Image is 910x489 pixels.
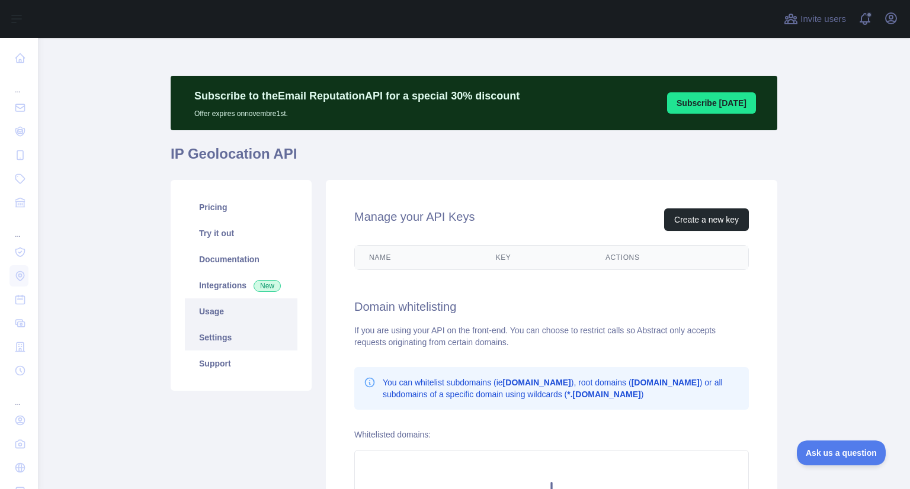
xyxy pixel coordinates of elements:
[185,220,297,246] a: Try it out
[797,440,886,465] iframe: Toggle Customer Support
[194,104,520,118] p: Offer expires on novembre 1st.
[503,378,571,387] b: [DOMAIN_NAME]
[355,246,482,269] th: Name
[482,246,591,269] th: Key
[185,246,297,272] a: Documentation
[9,215,28,239] div: ...
[354,208,475,231] h2: Manage your API Keys
[185,298,297,324] a: Usage
[9,71,28,95] div: ...
[632,378,700,387] b: [DOMAIN_NAME]
[171,144,777,173] h1: IP Geolocation API
[185,350,297,377] a: Support
[9,384,28,407] div: ...
[664,208,749,231] button: Create a new key
[354,430,431,439] label: Whitelisted domains:
[591,246,748,269] th: Actions
[354,324,749,348] div: If you are using your API on the front-end. You can choose to restrict calls so Abstract only acc...
[254,280,281,292] span: New
[354,298,749,315] h2: Domain whitelisting
[194,88,520,104] p: Subscribe to the Email Reputation API for a special 30 % discount
[781,9,848,28] button: Invite users
[800,12,846,26] span: Invite users
[185,324,297,350] a: Settings
[667,92,756,114] button: Subscribe [DATE]
[185,194,297,220] a: Pricing
[567,390,640,399] b: *.[DOMAIN_NAME]
[383,377,739,400] p: You can whitelist subdomains (ie ), root domains ( ) or all subdomains of a specific domain using...
[185,272,297,298] a: Integrations New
